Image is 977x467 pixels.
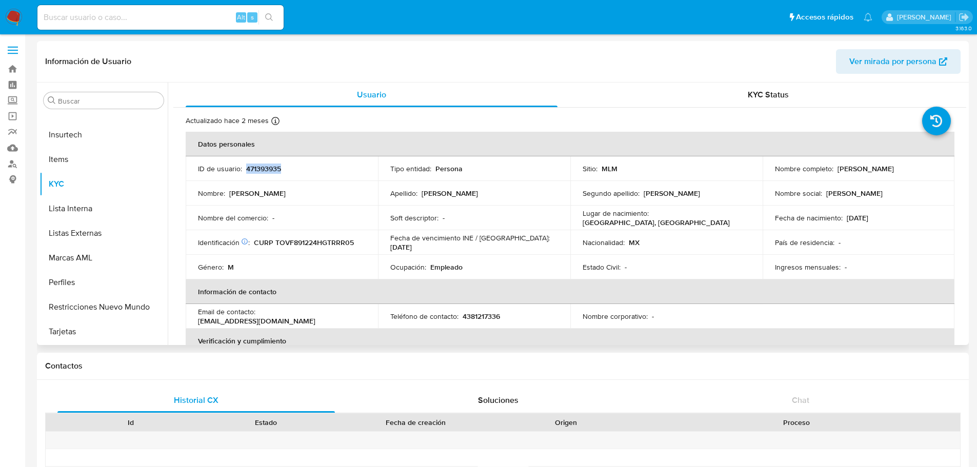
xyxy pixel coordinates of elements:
p: Nombre del comercio : [198,213,268,222]
p: Apellido : [390,189,417,198]
a: Salir [959,12,969,23]
p: [GEOGRAPHIC_DATA], [GEOGRAPHIC_DATA] [583,218,730,227]
p: - [272,213,274,222]
button: Perfiles [39,270,168,295]
p: ID de usuario : [198,164,242,173]
p: MLM [602,164,617,173]
p: - [845,262,847,272]
h1: Información de Usuario [45,56,131,67]
p: [PERSON_NAME] [644,189,700,198]
p: Identificación : [198,238,250,247]
button: Ver mirada por persona [836,49,961,74]
button: Tarjetas [39,319,168,344]
p: erick.zarza@mercadolibre.com.mx [897,12,955,22]
button: Items [39,147,168,172]
button: search-icon [258,10,280,25]
button: Buscar [48,96,56,105]
p: Teléfono de contacto : [390,312,458,321]
p: Actualizado hace 2 meses [186,116,269,126]
p: CURP TOVF891224HGTRRR05 [254,238,354,247]
div: Origen [506,417,626,428]
h1: Contactos [45,361,961,371]
p: Nacionalidad : [583,238,625,247]
p: [DATE] [847,213,868,222]
button: KYC [39,172,168,196]
p: Lugar de nacimiento : [583,209,649,218]
div: Id [71,417,191,428]
p: País de residencia : [775,238,834,247]
p: Tipo entidad : [390,164,431,173]
span: Accesos rápidos [796,12,853,23]
p: - [625,262,627,272]
p: - [839,238,841,247]
button: Insurtech [39,123,168,147]
p: 4381217336 [463,312,500,321]
p: [PERSON_NAME] [422,189,478,198]
p: Empleado [430,262,463,272]
p: Soft descriptor : [390,213,438,222]
p: Fecha de vencimiento INE / [GEOGRAPHIC_DATA] : [390,233,550,242]
p: [PERSON_NAME] [229,189,286,198]
p: 471393935 [246,164,281,173]
p: [DATE] [390,242,412,252]
button: Restricciones Nuevo Mundo [39,295,168,319]
p: Nombre corporativo : [583,312,648,321]
input: Buscar [58,96,159,106]
p: Fecha de nacimiento : [775,213,843,222]
button: Marcas AML [39,246,168,270]
p: Género : [198,262,224,272]
p: Segundo apellido : [583,189,640,198]
span: Alt [237,12,245,22]
p: [EMAIL_ADDRESS][DOMAIN_NAME] [198,316,315,326]
p: Persona [435,164,463,173]
input: Buscar usuario o caso... [37,11,284,24]
a: Notificaciones [864,13,872,22]
div: Proceso [641,417,953,428]
p: - [652,312,654,321]
p: MX [629,238,640,247]
p: Ingresos mensuales : [775,262,841,272]
span: Historial CX [174,394,218,406]
div: Estado [206,417,326,428]
p: Nombre : [198,189,225,198]
p: Ocupación : [390,262,426,272]
span: Ver mirada por persona [849,49,936,74]
th: Verificación y cumplimiento [186,329,954,353]
p: Sitio : [583,164,597,173]
p: M [228,262,234,272]
button: Lista Interna [39,196,168,221]
span: Usuario [357,89,386,100]
th: Información de contacto [186,279,954,304]
p: Estado Civil : [583,262,621,272]
p: Nombre social : [775,189,822,198]
p: Email de contacto : [198,307,255,316]
p: [PERSON_NAME] [826,189,883,198]
p: Nombre completo : [775,164,833,173]
span: KYC Status [748,89,789,100]
p: [PERSON_NAME] [838,164,894,173]
th: Datos personales [186,132,954,156]
span: Chat [792,394,809,406]
button: Listas Externas [39,221,168,246]
p: - [443,213,445,222]
span: s [251,12,254,22]
div: Fecha de creación [341,417,491,428]
span: Soluciones [478,394,519,406]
